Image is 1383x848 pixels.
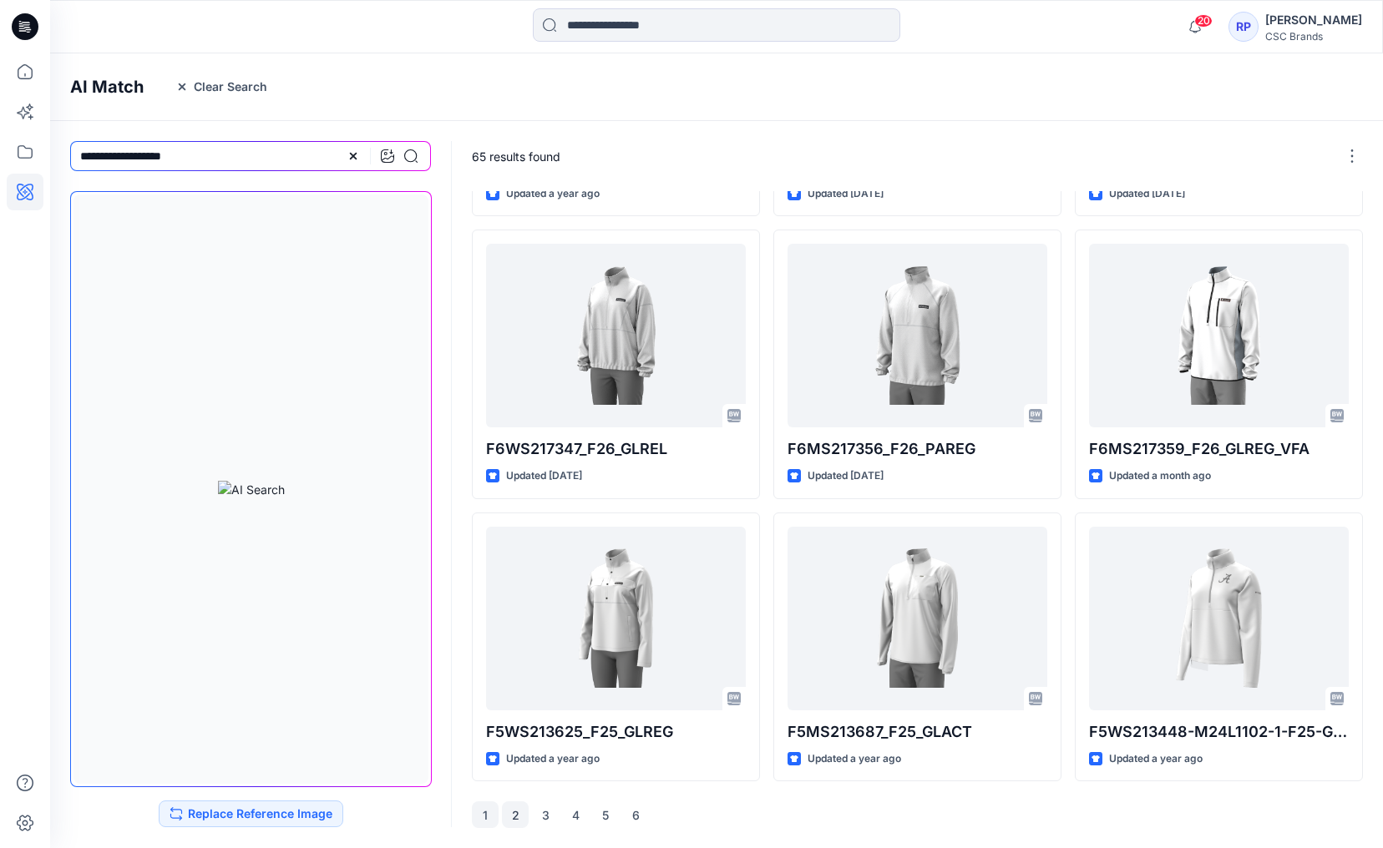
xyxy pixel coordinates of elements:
[1089,437,1349,461] p: F6MS217359_F26_GLREG_VFA
[592,801,619,828] button: 5
[622,801,649,828] button: 6
[808,185,884,203] p: Updated [DATE]
[486,720,746,744] p: F5WS213625_F25_GLREG
[1109,185,1185,203] p: Updated [DATE]
[1265,30,1362,43] div: CSC Brands
[808,750,901,768] p: Updated a year ago
[506,185,600,203] p: Updated a year ago
[486,527,746,710] a: F5WS213625_F25_GLREG
[486,437,746,461] p: F6WS217347_F26_GLREL
[788,527,1047,710] a: F5MS213687_F25_GLACT
[1228,12,1259,42] div: RP
[788,244,1047,427] a: F6MS217356_F26_PAREG
[1194,14,1213,28] span: 20
[562,801,589,828] button: 4
[808,467,884,485] p: Updated [DATE]
[1109,750,1203,768] p: Updated a year ago
[486,244,746,427] a: F6WS217347_F26_GLREL
[506,467,582,485] p: Updated [DATE]
[1089,244,1349,427] a: F6MS217359_F26_GLREG_VFA
[788,437,1047,461] p: F6MS217356_F26_PAREG
[1265,10,1362,30] div: [PERSON_NAME]
[788,720,1047,744] p: F5MS213687_F25_GLACT
[1089,527,1349,710] a: F5WS213448-M24L1102-1-F25-GLREG_VFA
[472,148,560,165] p: 65 results found
[218,481,285,498] img: AI Search
[502,801,529,828] button: 2
[506,750,600,768] p: Updated a year ago
[70,77,144,97] h4: AI Match
[472,801,499,828] button: 1
[159,800,343,827] button: Replace Reference Image
[532,801,559,828] button: 3
[165,73,278,100] button: Clear Search
[1089,720,1349,744] p: F5WS213448-M24L1102-1-F25-GLREG_VFA
[1109,467,1211,485] p: Updated a month ago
